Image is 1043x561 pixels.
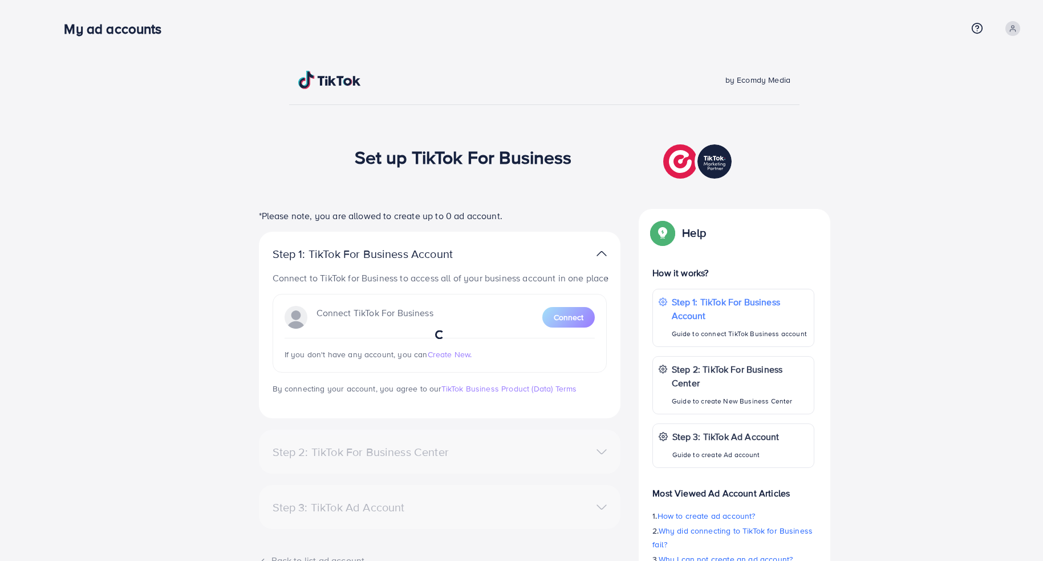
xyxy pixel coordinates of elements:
[672,295,808,322] p: Step 1: TikTok For Business Account
[672,394,808,408] p: Guide to create New Business Center
[652,509,814,523] p: 1.
[652,266,814,280] p: How it works?
[652,525,813,550] span: Why did connecting to TikTok for Business fail?
[273,247,489,261] p: Step 1: TikTok For Business Account
[652,477,814,500] p: Most Viewed Ad Account Articles
[672,327,808,341] p: Guide to connect TikTok Business account
[259,209,620,223] p: *Please note, you are allowed to create up to 0 ad account.
[682,226,706,240] p: Help
[652,223,673,243] img: Popup guide
[672,430,780,443] p: Step 3: TikTok Ad Account
[298,71,361,89] img: TikTok
[657,510,755,522] span: How to create ad account?
[672,362,808,390] p: Step 2: TikTok For Business Center
[663,142,734,181] img: TikTok partner
[672,448,780,462] p: Guide to create Ad account
[596,245,607,262] img: TikTok partner
[652,524,814,551] p: 2.
[355,146,572,168] h1: Set up TikTok For Business
[64,21,171,37] h3: My ad accounts
[725,74,790,86] span: by Ecomdy Media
